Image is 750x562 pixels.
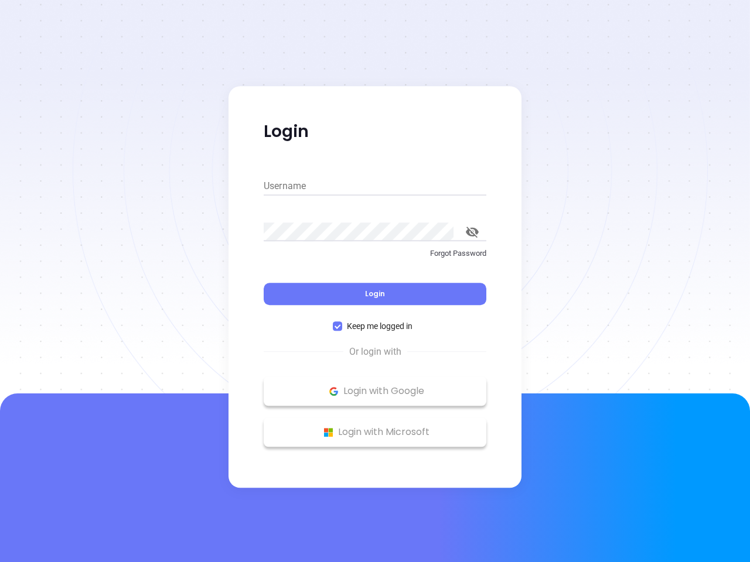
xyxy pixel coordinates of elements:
img: Microsoft Logo [321,425,336,440]
p: Login with Google [270,382,480,400]
p: Login with Microsoft [270,423,480,441]
a: Forgot Password [264,248,486,269]
span: Login [365,289,385,299]
button: Google Logo Login with Google [264,376,486,406]
button: Login [264,283,486,305]
button: Microsoft Logo Login with Microsoft [264,417,486,447]
span: Or login with [343,345,407,359]
p: Forgot Password [264,248,486,259]
button: toggle password visibility [458,218,486,246]
p: Login [264,121,486,142]
img: Google Logo [326,384,341,399]
span: Keep me logged in [342,320,417,333]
